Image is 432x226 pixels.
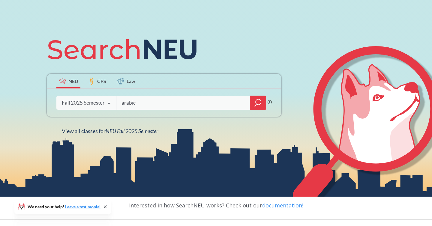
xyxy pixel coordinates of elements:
span: View all classes for [62,128,158,134]
a: documentation! [262,202,303,209]
svg: magnifying glass [254,99,262,107]
span: NEU Fall 2025 Semester [106,128,158,134]
input: Class, professor, course number, "phrase" [121,97,246,109]
span: CPS [97,78,106,85]
div: Fall 2025 Semester [62,100,105,106]
div: magnifying glass [250,96,266,110]
span: NEU [68,78,78,85]
span: Law [127,78,135,85]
